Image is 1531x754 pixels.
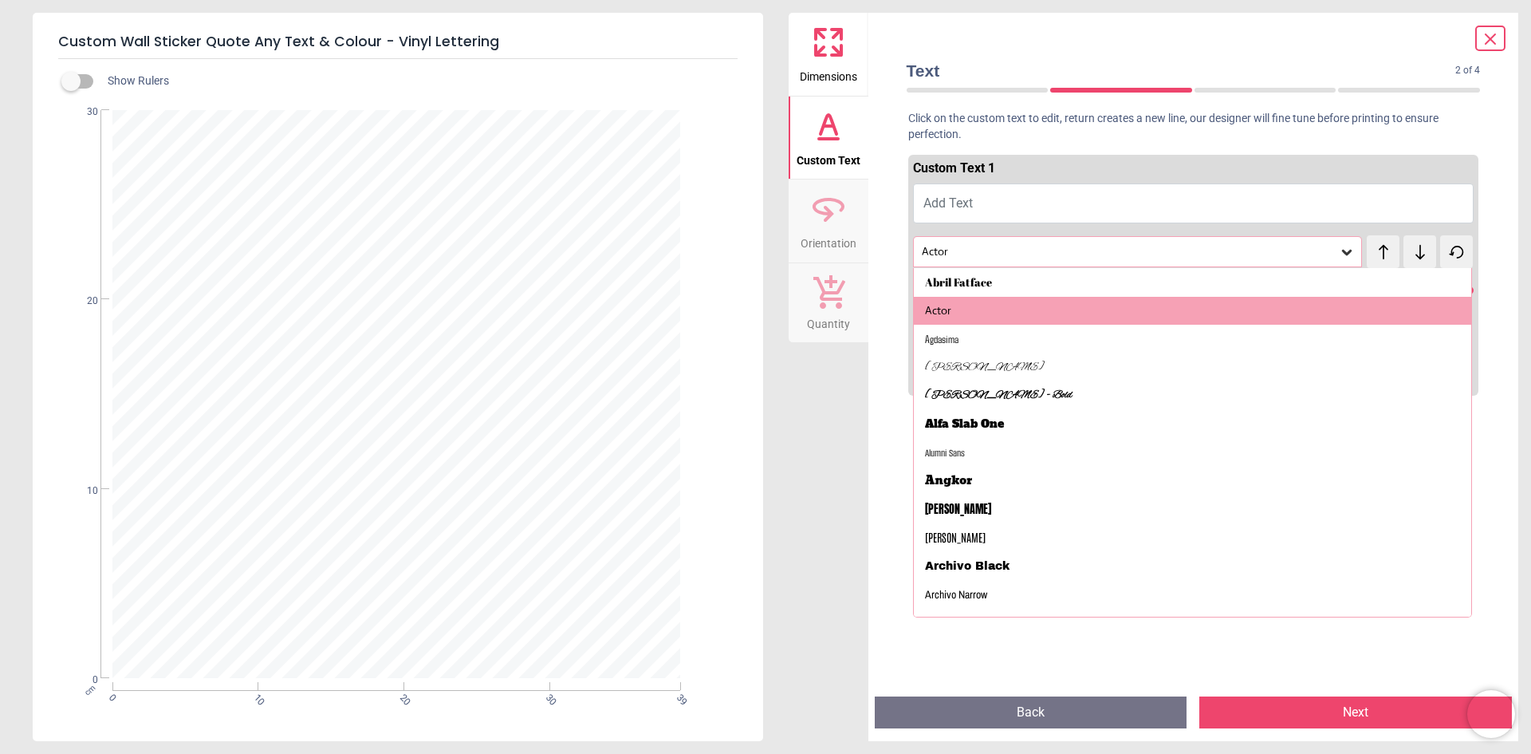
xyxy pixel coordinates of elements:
p: Click on the custom text to edit, return creates a new line, our designer will fine tune before p... [894,111,1494,142]
button: Dimensions [789,13,868,96]
button: Add Text [913,184,1474,223]
div: [PERSON_NAME] [925,530,986,546]
div: Archivo Black [925,559,1010,574]
button: Quantity [789,263,868,343]
span: Dimensions [800,61,857,85]
span: Orientation [801,228,856,252]
div: Angkor [925,473,972,489]
div: Alumni Sans [925,445,965,461]
iframe: Brevo live chat [1467,690,1515,738]
div: Alfa Slab One [925,416,1004,432]
span: Custom Text 1 [913,160,995,176]
div: Arimo [925,615,954,631]
button: Orientation [789,180,868,263]
div: Agdasima [925,331,958,347]
div: [PERSON_NAME] - Bold [925,388,1072,404]
span: Add Text [923,195,973,211]
div: Actor [920,245,1340,259]
div: Actor [925,303,951,319]
button: Back [875,697,1187,728]
button: Custom Text [789,97,868,180]
span: 30 [68,105,98,119]
button: Next [1199,697,1512,728]
span: Text [907,59,1456,82]
div: [PERSON_NAME] [925,502,991,518]
span: Quantity [807,309,850,333]
div: Show Rulers [71,72,763,91]
h5: Custom Wall Sticker Quote Any Text & Colour - Vinyl Lettering [58,26,738,59]
div: [PERSON_NAME] [925,360,1045,376]
div: Archivo Narrow [925,587,987,603]
span: Custom Text [797,145,860,169]
div: Abril Fatface [925,274,992,290]
span: 2 of 4 [1455,64,1480,77]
